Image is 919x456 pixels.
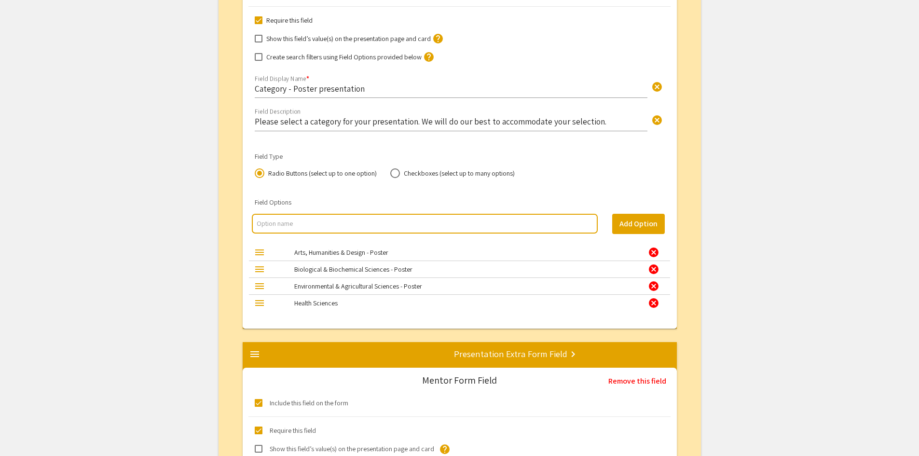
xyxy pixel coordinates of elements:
[7,413,41,449] iframe: Chat
[264,168,377,178] span: Radio Buttons (select up to one option)
[648,297,659,309] div: cancel
[422,375,497,385] div: Mentor Form Field
[294,282,422,290] mat-label: Environmental & Agricultural Sciences - Poster
[648,247,659,258] div: cancel
[270,397,348,409] span: Include this field on the form
[255,152,283,161] mat-label: Field Type
[294,265,412,274] mat-label: Biological & Biochemical Sciences - Poster
[294,299,338,307] mat-label: Health Sciences
[647,110,667,129] button: Clear
[651,114,663,126] span: cancel
[454,349,567,359] div: Presentation Extra Form Field
[254,263,265,275] div: menu
[243,342,677,373] mat-expansion-panel-header: Presentation Extra Form Field
[648,263,659,275] div: cancel
[266,33,431,44] span: Show this field’s value(s) on the presentation page and card
[255,116,647,127] input: Description
[294,248,388,257] mat-label: Arts, Humanities & Design - Poster
[266,51,422,63] span: Create search filters using Field Options provided below
[648,280,659,292] div: cancel
[400,168,515,178] span: Checkboxes (select up to many options)
[423,51,435,63] mat-icon: help
[612,214,665,234] button: Add Option
[567,348,579,360] mat-icon: keyboard_arrow_right
[439,443,451,455] mat-icon: help
[249,348,261,360] mat-icon: menu
[432,33,444,44] mat-icon: help
[647,77,667,96] button: Clear
[254,297,265,309] div: menu
[257,219,592,228] input: multi select option input
[255,83,647,94] input: Display name
[254,247,265,258] div: menu
[651,81,663,93] span: cancel
[270,425,316,436] span: Require this field
[270,443,434,455] span: Show this field’s value(s) on the presentation page and card
[266,14,313,26] span: Require this field
[254,280,265,292] div: menu
[255,198,291,207] mat-label: Field Options
[602,372,673,391] button: Remove this field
